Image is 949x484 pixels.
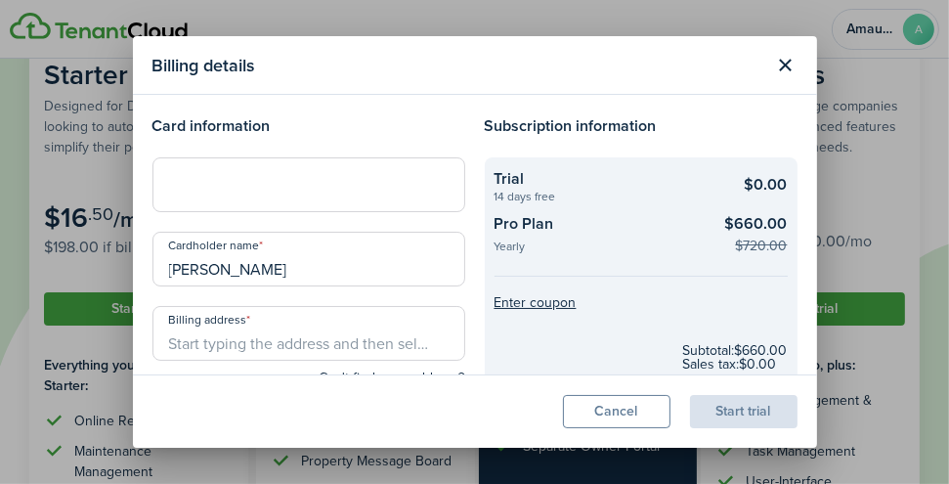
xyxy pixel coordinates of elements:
[495,212,714,241] checkout-summary-item-title: Pro Plan
[152,46,764,84] modal-title: Billing details
[769,49,802,82] button: Close modal
[725,212,788,236] checkout-summary-item-main-price: $660.00
[152,114,465,138] h4: Card information
[320,369,465,388] button: Can't find your address?
[736,236,788,256] checkout-summary-item-old-price: $720.00
[165,176,453,195] iframe: Secure card payment input frame
[745,173,788,197] checkout-summary-item-main-price: $0.00
[683,358,788,372] checkout-subtotal-item: Sales tax: $0.00
[683,344,788,358] checkout-subtotal-item: Subtotal: $660.00
[152,306,465,361] input: Start typing the address and then select from the dropdown
[495,191,714,202] checkout-summary-item-description: 14 days free
[495,167,714,191] checkout-summary-item-title: Trial
[563,395,670,428] button: Cancel
[485,114,798,138] h4: Subscription information
[495,241,714,257] checkout-summary-item-description: Yearly
[495,296,577,310] button: Enter coupon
